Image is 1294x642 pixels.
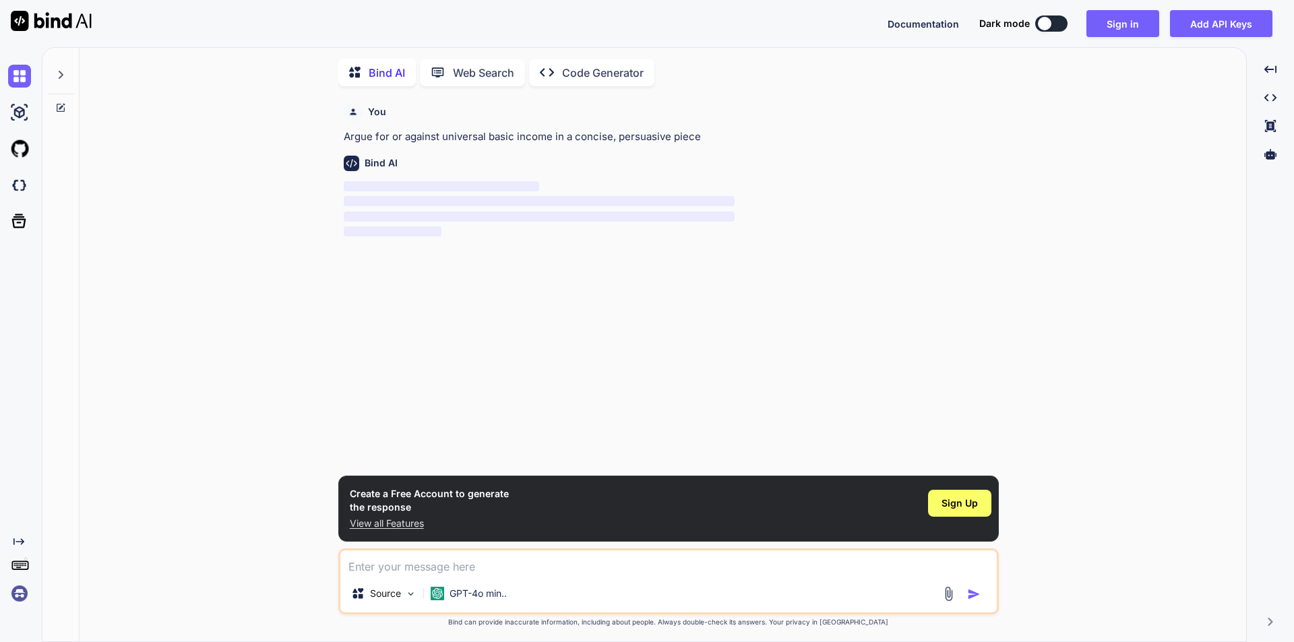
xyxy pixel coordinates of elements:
span: Sign Up [942,496,978,510]
img: Bind AI [11,11,92,31]
img: icon [967,587,981,601]
img: GPT-4o mini [431,587,444,600]
span: ‌ [344,226,441,236]
button: Add API Keys [1170,10,1272,37]
h6: You [368,105,386,119]
span: ‌ [344,196,735,206]
p: Web Search [453,65,514,81]
span: ‌ [344,212,735,222]
p: Bind AI [369,65,405,81]
p: Bind can provide inaccurate information, including about people. Always double-check its answers.... [338,617,999,627]
h6: Bind AI [365,156,398,170]
p: Source [370,587,401,600]
button: Sign in [1086,10,1159,37]
span: Dark mode [979,17,1030,30]
img: Pick Models [405,588,417,600]
h1: Create a Free Account to generate the response [350,487,509,514]
img: darkCloudIdeIcon [8,174,31,197]
p: Code Generator [562,65,644,81]
img: chat [8,65,31,88]
img: signin [8,582,31,605]
img: ai-studio [8,101,31,124]
p: Argue for or against universal basic income in a concise, persuasive piece [344,129,996,145]
img: githubLight [8,137,31,160]
span: ‌ [344,181,539,191]
p: GPT-4o min.. [450,587,507,600]
button: Documentation [888,17,959,31]
p: View all Features [350,517,509,530]
span: Documentation [888,18,959,30]
img: attachment [941,586,956,602]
